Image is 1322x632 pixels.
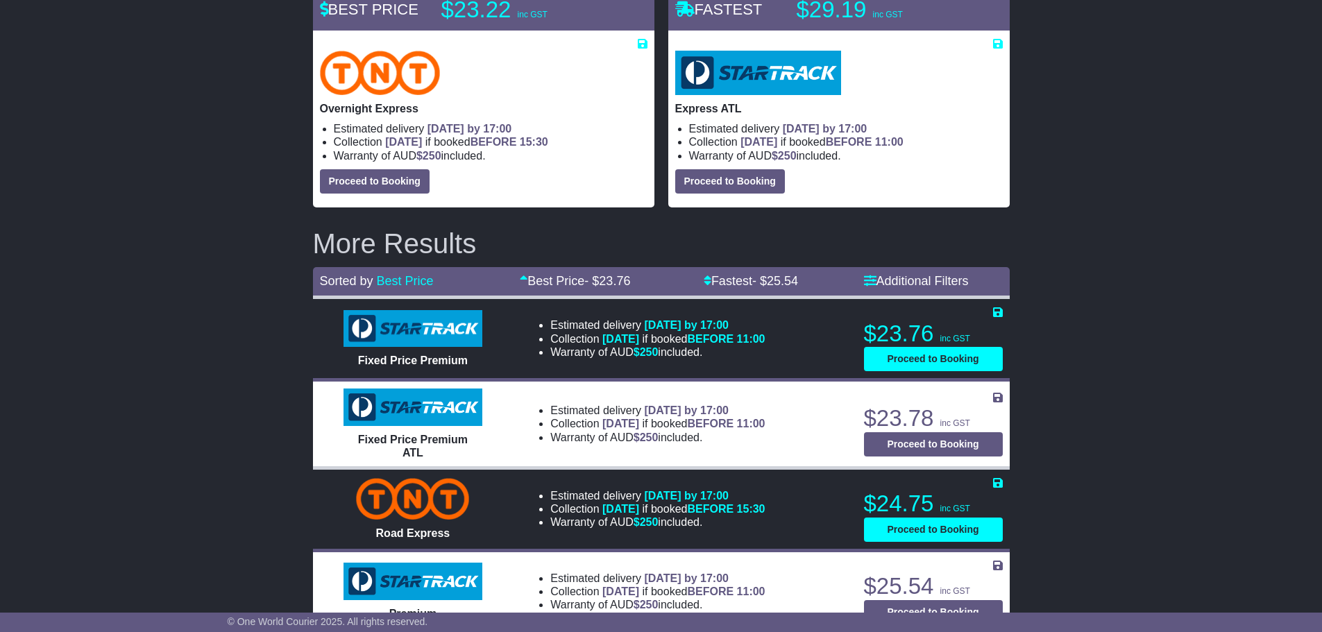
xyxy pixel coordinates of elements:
p: Express ATL [675,102,1003,115]
span: BEFORE [687,503,734,515]
span: BEFORE [826,136,872,148]
span: 250 [423,150,441,162]
span: [DATE] [602,418,639,429]
button: Proceed to Booking [320,169,430,194]
li: Warranty of AUD included. [334,149,647,162]
li: Estimated delivery [689,122,1003,135]
img: StarTrack: Premium [344,563,482,600]
img: TNT Domestic: Road Express [356,478,469,520]
li: Collection [550,585,765,598]
span: [DATE] by 17:00 [427,123,512,135]
span: [DATE] by 17:00 [783,123,867,135]
span: FASTEST [675,1,763,18]
span: 15:30 [737,503,765,515]
li: Collection [689,135,1003,148]
li: Collection [334,135,647,148]
span: 11:00 [737,333,765,345]
span: inc GST [518,10,548,19]
span: inc GST [940,586,970,596]
span: [DATE] [602,333,639,345]
li: Warranty of AUD included. [550,598,765,611]
span: 15:30 [520,136,548,148]
img: StarTrack: Fixed Price Premium [344,310,482,348]
span: $ [772,150,797,162]
li: Collection [550,332,765,345]
span: [DATE] [740,136,777,148]
span: if booked [385,136,548,148]
button: Proceed to Booking [864,347,1003,371]
li: Estimated delivery [550,318,765,332]
span: [DATE] [602,503,639,515]
span: $ [416,150,441,162]
li: Warranty of AUD included. [689,149,1003,162]
span: Road Express [376,527,450,539]
span: 250 [640,432,659,443]
span: [DATE] by 17:00 [644,404,729,416]
span: BEFORE [471,136,517,148]
p: Overnight Express [320,102,647,115]
span: if booked [602,418,765,429]
span: 11:00 [737,418,765,429]
span: inc GST [940,418,970,428]
span: $ [634,346,659,358]
span: BEFORE [687,333,734,345]
span: 11:00 [875,136,904,148]
span: [DATE] [385,136,422,148]
span: Fixed Price Premium ATL [358,434,468,459]
span: inc GST [873,10,903,19]
span: - $ [584,274,630,288]
li: Estimated delivery [550,572,765,585]
span: if booked [602,333,765,345]
img: StarTrack: Express ATL [675,51,841,95]
p: $23.76 [864,320,1003,348]
li: Warranty of AUD included. [550,431,765,444]
img: StarTrack: Fixed Price Premium ATL [344,388,482,426]
span: [DATE] [602,586,639,597]
li: Estimated delivery [334,122,647,135]
li: Warranty of AUD included. [550,345,765,359]
span: $ [634,432,659,443]
li: Collection [550,502,765,515]
span: if booked [740,136,903,148]
span: [DATE] by 17:00 [644,319,729,331]
li: Estimated delivery [550,489,765,502]
a: Best Price- $23.76 [520,274,630,288]
p: $24.75 [864,490,1003,518]
span: [DATE] by 17:00 [644,490,729,502]
p: $25.54 [864,572,1003,600]
span: Premium [389,608,437,620]
span: 23.76 [599,274,630,288]
span: [DATE] by 17:00 [644,572,729,584]
a: Additional Filters [864,274,969,288]
span: 250 [640,599,659,610]
button: Proceed to Booking [675,169,785,194]
span: 250 [778,150,797,162]
li: Warranty of AUD included. [550,515,765,529]
button: Proceed to Booking [864,600,1003,624]
img: TNT Domestic: Overnight Express [320,51,441,95]
a: Best Price [377,274,434,288]
span: inc GST [940,334,970,343]
p: $23.78 [864,404,1003,432]
span: 25.54 [767,274,798,288]
h2: More Results [313,228,1010,259]
span: BEST PRICE [320,1,418,18]
span: Fixed Price Premium [358,355,468,366]
a: Fastest- $25.54 [704,274,798,288]
span: BEFORE [687,418,734,429]
span: BEFORE [687,586,734,597]
span: 250 [640,346,659,358]
li: Collection [550,417,765,430]
span: - $ [752,274,798,288]
span: Sorted by [320,274,373,288]
span: if booked [602,586,765,597]
span: $ [634,599,659,610]
span: 250 [640,516,659,528]
button: Proceed to Booking [864,518,1003,542]
button: Proceed to Booking [864,432,1003,456]
span: inc GST [940,504,970,513]
span: © One World Courier 2025. All rights reserved. [228,616,428,627]
span: $ [634,516,659,528]
span: if booked [602,503,765,515]
span: 11:00 [737,586,765,597]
